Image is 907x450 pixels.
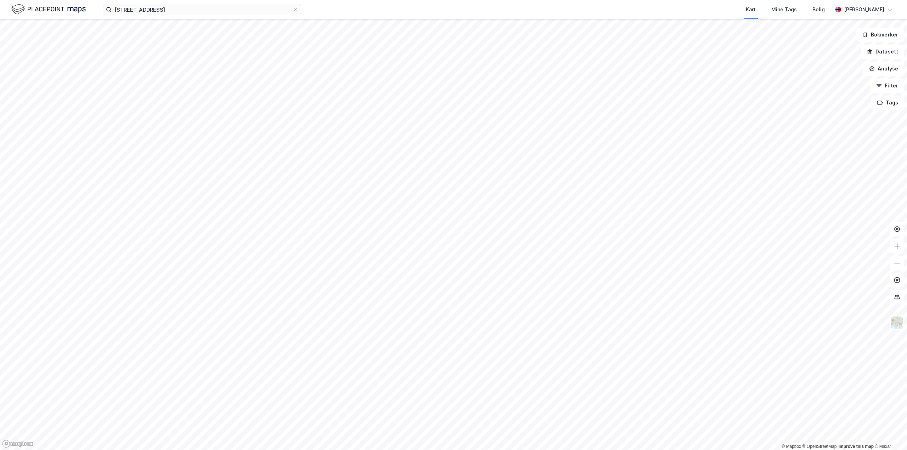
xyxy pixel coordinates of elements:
iframe: Chat Widget [872,416,907,450]
img: logo.f888ab2527a4732fd821a326f86c7f29.svg [11,3,86,16]
a: Improve this map [839,444,874,449]
div: Bolig [812,5,825,14]
button: Datasett [861,45,904,59]
button: Filter [870,79,904,93]
button: Bokmerker [856,28,904,42]
img: Z [890,316,904,329]
input: Søk på adresse, matrikkel, gårdeiere, leietakere eller personer [112,4,292,15]
button: Tags [871,96,904,110]
div: [PERSON_NAME] [844,5,884,14]
div: Kart [746,5,756,14]
a: Mapbox homepage [2,440,33,448]
a: OpenStreetMap [802,444,837,449]
a: Mapbox [782,444,801,449]
div: Mine Tags [771,5,797,14]
button: Analyse [863,62,904,76]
